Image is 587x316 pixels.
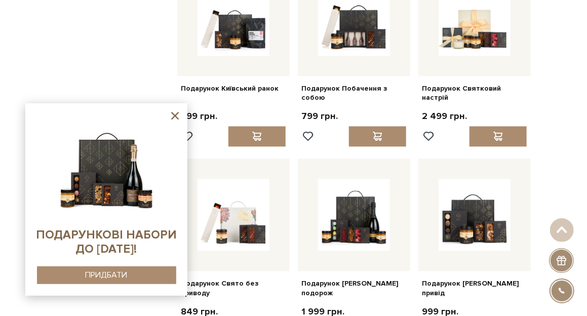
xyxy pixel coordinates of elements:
a: Подарунок Свято без приводу [181,280,286,298]
a: Подарунок Київський ранок [181,85,286,94]
a: Подарунок [PERSON_NAME] подорож [302,280,406,298]
p: 2 499 грн. [422,111,467,123]
p: 999 грн. [181,111,218,123]
p: 799 грн. [302,111,338,123]
a: Подарунок Святковий настрій [422,85,527,103]
a: Подарунок [PERSON_NAME] привід [422,280,527,298]
a: Подарунок Побачення з собою [302,85,406,103]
